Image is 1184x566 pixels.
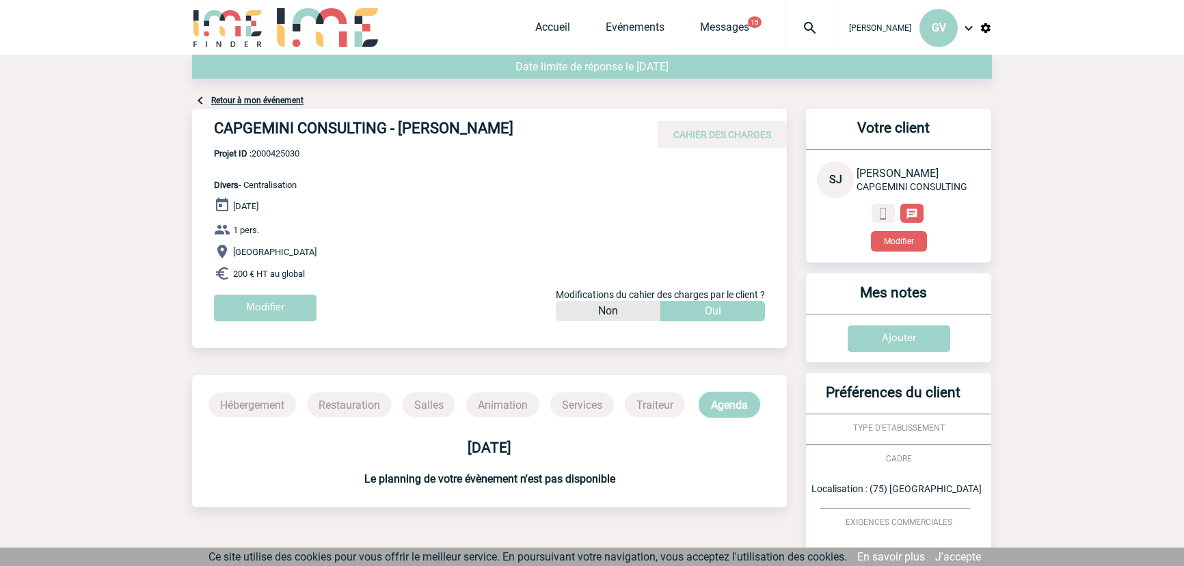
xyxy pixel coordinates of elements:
[857,167,939,180] span: [PERSON_NAME]
[233,225,259,235] span: 1 pers.
[625,392,685,417] p: Traiteur
[233,201,258,211] span: [DATE]
[192,472,787,485] h3: Le planning de votre évènement n'est pas disponible
[857,181,967,192] span: CAPGEMINI CONSULTING
[468,440,511,456] b: [DATE]
[211,96,304,105] a: Retour à mon événement
[699,392,760,418] p: Agenda
[208,392,296,417] p: Hébergement
[214,120,624,143] h4: CAPGEMINI CONSULTING - [PERSON_NAME]
[700,21,749,40] a: Messages
[848,325,950,352] input: Ajouter
[877,208,889,220] img: portable.png
[214,180,239,190] span: Divers
[748,16,762,28] button: 15
[935,550,981,563] a: J'accepte
[233,247,317,257] span: [GEOGRAPHIC_DATA]
[871,231,927,252] button: Modifier
[673,129,771,140] span: CAHIER DES CHARGES
[846,517,952,527] span: EXIGENCES COMMERCIALES
[466,392,539,417] p: Animation
[208,550,847,563] span: Ce site utilise des cookies pour vous offrir le meilleur service. En poursuivant votre navigation...
[403,392,455,417] p: Salles
[598,301,618,321] p: Non
[811,483,982,494] span: Localisation : (75) [GEOGRAPHIC_DATA]
[214,148,299,159] span: 2000425030
[214,148,252,159] b: Projet ID :
[535,21,570,40] a: Accueil
[606,21,664,40] a: Evénements
[906,208,918,220] img: chat-24-px-w.png
[811,284,975,314] h3: Mes notes
[932,21,946,34] span: GV
[829,173,842,186] span: SJ
[849,23,911,33] span: [PERSON_NAME]
[233,269,305,279] span: 200 € HT au global
[307,392,392,417] p: Restauration
[811,384,975,414] h3: Préférences du client
[705,301,721,321] p: Oui
[857,550,925,563] a: En savoir plus
[550,392,614,417] p: Services
[515,60,669,73] span: Date limite de réponse le [DATE]
[214,180,297,190] span: - Centralisation
[214,295,317,321] input: Modifier
[811,120,975,149] h3: Votre client
[556,289,765,300] span: Modifications du cahier des charges par le client ?
[886,454,912,463] span: CADRE
[192,8,263,47] img: IME-Finder
[853,423,945,433] span: TYPE D'ETABLISSEMENT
